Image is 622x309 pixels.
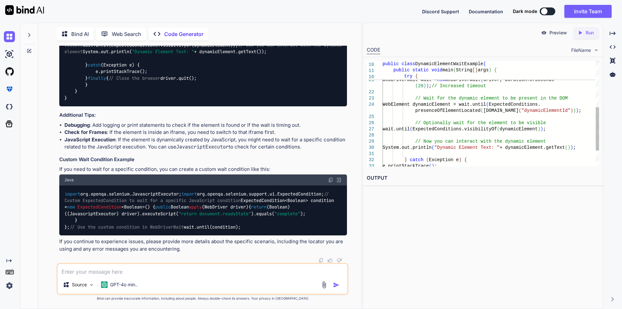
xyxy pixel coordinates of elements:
div: 31 [367,151,374,157]
span: "complete" [274,211,300,217]
span: FileName [571,47,591,53]
button: Invite Team [564,5,612,18]
p: Web Search [112,30,141,38]
span: ( [432,145,434,150]
div: 21 [367,77,374,83]
p: If you continue to experience issues, please provide more details about the specific scenario, in... [59,238,347,253]
span: // Optionally wait for the element to be visible [64,36,230,48]
span: { [494,67,497,73]
span: ( [410,126,412,132]
span: ExpectedConditions.visibilityOf [412,126,497,132]
span: { [483,61,486,66]
span: Dark mode [513,8,537,15]
span: ( [565,145,568,150]
span: void [432,67,443,73]
img: chat [4,31,15,42]
span: ; [579,108,581,113]
span: 16 [367,74,374,80]
img: icon [333,282,340,288]
img: copy [318,258,324,263]
span: ( [486,102,489,107]
span: ( [497,126,500,132]
img: darkCloudIdeIcon [4,101,15,112]
span: ExpectedConditions. [489,102,540,107]
span: ExpectedCondition [77,204,121,210]
span: ) [570,108,573,113]
span: apply [189,204,202,210]
span: ) [570,145,573,150]
span: [ [472,67,475,73]
p: Run [586,30,594,36]
span: { [415,74,418,79]
img: githubLight [4,66,15,77]
p: GPT-4o min.. [110,281,138,288]
span: ) [423,83,426,89]
span: ] [475,67,478,73]
span: e.printStackTrace [383,163,429,169]
span: [DOMAIN_NAME] [483,108,519,113]
span: System.out.println [383,145,432,150]
button: Discord Support [422,8,459,15]
span: "Dynamic Element Text: " [434,145,500,150]
span: finally [88,75,106,81]
span: dynamicElement [500,126,538,132]
h3: Custom Wait Condition Example [59,156,347,163]
span: 11 [367,68,374,74]
div: 24 [367,101,374,108]
span: new [437,77,445,82]
div: 22 [367,89,374,95]
span: ( [426,157,429,162]
span: ; [434,163,437,169]
span: return [251,204,267,210]
img: copy [328,177,333,183]
span: import [181,191,197,197]
img: GPT-4o mini [101,281,108,288]
span: // Now you can interact with the dynamic element [415,139,546,144]
span: // Custom ExpectedCondition to wait for a specific JavaScript condition [64,191,332,203]
div: 25 [367,114,374,120]
code: org.openqa.selenium.JavascriptExecutor; org.openqa.selenium.support.ui.ExpectedCondition; Expecte... [64,191,337,231]
span: ) [426,83,429,89]
span: main [443,67,454,73]
div: 29 [367,138,374,145]
strong: Check for Frames [64,129,107,135]
strong: JavaScript Execution [64,137,115,143]
p: Bind AI [71,30,89,38]
span: // Close the browser [109,75,160,81]
img: like [328,258,333,263]
div: CODE [367,46,380,54]
span: ; [573,145,576,150]
span: ( [453,67,456,73]
span: "dynamicElementId" [521,108,570,113]
span: "return document.readyState" [179,211,251,217]
span: (WebDriver driver) [202,204,248,210]
span: ) [568,145,570,150]
span: ( [429,163,431,169]
img: premium [4,84,15,95]
span: ) [459,157,461,162]
h2: OUTPUT [363,171,603,186]
span: String [456,67,472,73]
span: Java [64,177,74,183]
span: // Wait for the dynamic element to be present in t [415,96,551,101]
span: // Now you can interact with the dynamic element [64,42,344,54]
div: 30 [367,145,374,151]
span: } [404,157,407,162]
span: wait.until [383,126,410,132]
span: ; [543,126,546,132]
div: 27 [367,126,374,132]
span: presenceOfElementLocated [415,108,480,113]
span: ) [576,108,578,113]
span: try [404,74,412,79]
img: chevron down [593,47,599,53]
span: ( [480,108,483,113]
span: ) [573,108,576,113]
p: Code Generator [164,30,203,38]
div: 33 [367,163,374,169]
span: ) [489,67,491,73]
div: 23 [367,95,374,101]
p: Source [72,281,87,288]
span: catch [88,62,101,68]
code: JavascriptExecutor [176,144,229,150]
span: public [155,204,171,210]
